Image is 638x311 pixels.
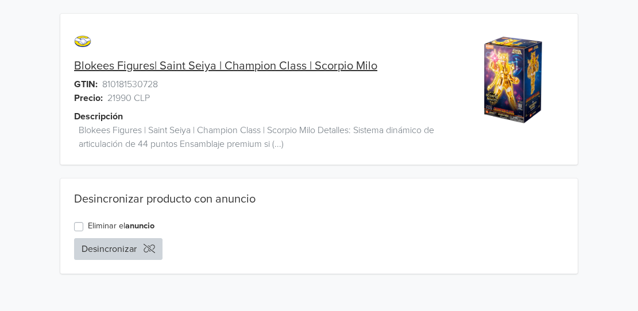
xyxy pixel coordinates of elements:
[74,59,377,73] a: Blokees Figures| Saint Seiya | Champion Class | Scorpio Milo
[107,91,150,105] span: 21990 CLP
[470,37,556,123] img: product_image
[74,77,98,91] span: GTIN:
[79,123,462,151] span: Blokees Figures | Saint Seiya | Champion Class | Scorpio Milo Detalles: Sistema dinámico de artic...
[74,91,103,105] span: Precio:
[74,238,163,260] button: Desincronizar
[125,221,154,231] a: anuncio
[74,192,564,206] div: Desincronizar producto con anuncio
[102,77,158,91] span: 810181530728
[74,110,123,123] span: Descripción
[88,220,154,232] label: Eliminar el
